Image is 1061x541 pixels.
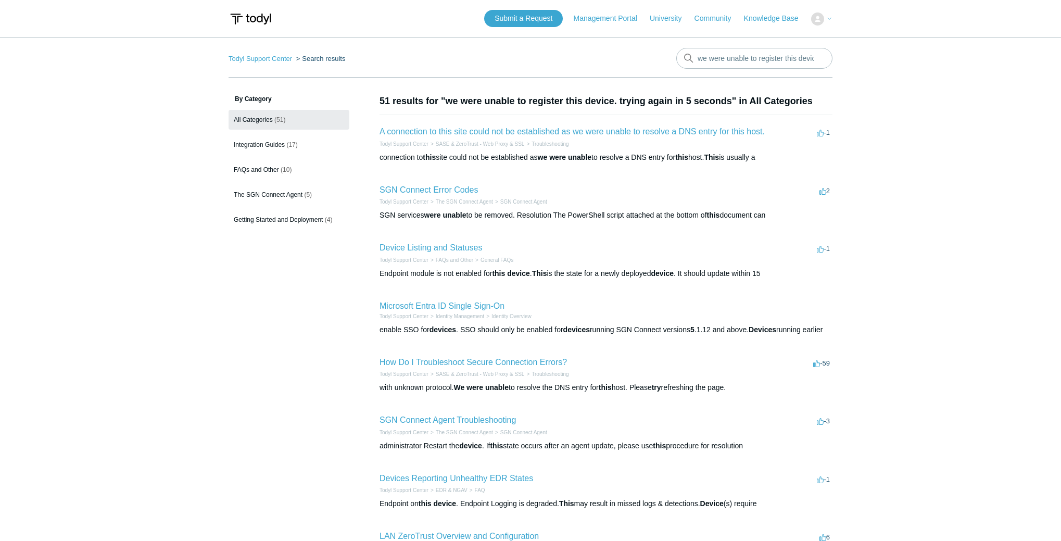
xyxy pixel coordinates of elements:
[436,199,493,205] a: The SGN Connect Agent
[428,370,524,378] li: SASE & ZeroTrust - Web Proxy & SSL
[466,383,483,392] em: were
[532,269,547,278] em: This
[380,429,428,436] li: Todyl Support Center
[229,135,349,155] a: Integration Guides (17)
[549,153,566,161] em: were
[380,256,428,264] li: Todyl Support Center
[500,430,547,435] a: SGN Connect Agent
[229,160,349,180] a: FAQs and Other (10)
[229,55,292,62] a: Todyl Support Center
[650,13,692,24] a: University
[380,301,504,310] a: Microsoft Entra ID Single Sign-On
[380,243,482,252] a: Device Listing and Statuses
[380,140,428,148] li: Todyl Support Center
[434,499,457,508] em: device
[453,383,464,392] em: We
[704,153,719,161] em: This
[428,486,468,494] li: EDR & NGAV
[428,312,484,320] li: Identity Management
[538,153,548,161] em: we
[436,430,493,435] a: The SGN Connect Agent
[500,199,547,205] a: SGN Connect Agent
[229,185,349,205] a: The SGN Connect Agent (5)
[493,429,547,436] li: SGN Connect Agent
[229,94,349,104] h3: By Category
[424,211,441,219] em: were
[524,370,569,378] li: Troubleshooting
[744,13,809,24] a: Knowledge Base
[490,442,503,450] em: this
[234,141,285,148] span: Integration Guides
[380,371,428,377] a: Todyl Support Center
[234,191,302,198] span: The SGN Connect Agent
[568,153,591,161] em: unable
[419,499,432,508] em: this
[484,312,532,320] li: Identity Overview
[380,486,428,494] li: Todyl Support Center
[325,216,333,223] span: (4)
[436,141,525,147] a: SASE & ZeroTrust - Web Proxy & SSL
[380,257,428,263] a: Todyl Support Center
[443,211,466,219] em: unable
[819,533,830,541] span: 6
[294,55,346,62] li: Search results
[274,116,285,123] span: (51)
[653,442,666,450] em: this
[380,498,832,509] div: Endpoint on . Endpoint Logging is degraded. may result in missed logs & detections. (s) require
[817,475,830,483] span: -1
[430,325,456,334] em: devices
[473,256,513,264] li: General FAQs
[559,499,574,508] em: This
[676,48,832,69] input: Search
[700,499,724,508] em: Device
[694,13,742,24] a: Community
[286,141,297,148] span: (17)
[524,140,569,148] li: Troubleshooting
[651,269,674,278] em: device
[749,325,776,334] em: Devices
[428,256,473,264] li: FAQs and Other
[380,382,832,393] div: with unknown protocol. to resolve the DNS entry for host. Please refreshing the page.
[484,10,563,27] a: Submit a Request
[380,441,832,451] div: administrator Restart the . If state occurs after an agent update, please use procedure for resol...
[675,153,688,161] em: this
[475,487,485,493] a: FAQ
[436,371,525,377] a: SASE & ZeroTrust - Web Proxy & SSL
[380,127,765,136] a: A connection to this site could not be established as we were unable to resolve a DNS entry for t...
[507,269,530,278] em: device
[468,486,485,494] li: FAQ
[819,187,830,195] span: 2
[380,210,832,221] div: SGN services to be removed. Resolution The PowerShell script attached at the bottom of document can
[380,312,428,320] li: Todyl Support Center
[281,166,292,173] span: (10)
[493,198,547,206] li: SGN Connect Agent
[428,198,493,206] li: The SGN Connect Agent
[234,216,323,223] span: Getting Started and Deployment
[234,116,273,123] span: All Categories
[436,257,473,263] a: FAQs and Other
[491,313,532,319] a: Identity Overview
[485,383,509,392] em: unable
[428,140,524,148] li: SASE & ZeroTrust - Web Proxy & SSL
[380,94,832,108] h1: 51 results for "we were unable to register this device. trying again in 5 seconds" in All Categories
[599,383,612,392] em: this
[380,416,516,424] a: SGN Connect Agent Troubleshooting
[229,9,273,29] img: Todyl Support Center Help Center home page
[380,370,428,378] li: Todyl Support Center
[574,13,648,24] a: Management Portal
[436,487,468,493] a: EDR & NGAV
[229,110,349,130] a: All Categories (51)
[563,325,590,334] em: devices
[380,313,428,319] a: Todyl Support Center
[813,359,830,367] span: -59
[817,129,830,136] span: -1
[380,324,832,335] div: enable SSO for . SSO should only be enabled for running SGN Connect versions .1.12 and above. run...
[380,358,567,367] a: How Do I Troubleshoot Secure Connection Errors?
[492,269,505,278] em: this
[707,211,720,219] em: this
[304,191,312,198] span: (5)
[481,257,513,263] a: General FAQs
[459,442,482,450] em: device
[532,141,569,147] a: Troubleshooting
[380,474,533,483] a: Devices Reporting Unhealthy EDR States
